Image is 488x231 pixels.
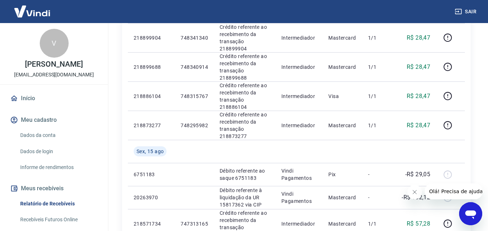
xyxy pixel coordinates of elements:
[405,170,431,179] p: -R$ 29,05
[459,202,482,225] iframe: Botão para abrir a janela de mensagens
[328,34,357,41] p: Mastercard
[407,219,430,228] p: R$ 57,28
[220,23,270,52] p: Crédito referente ao recebimento da transação 218899904
[25,61,83,68] p: [PERSON_NAME]
[220,53,270,81] p: Crédito referente ao recebimento da transação 218899688
[40,29,69,58] div: V
[14,71,94,79] p: [EMAIL_ADDRESS][DOMAIN_NAME]
[281,190,317,205] p: Vindi Pagamentos
[368,34,389,41] p: 1/1
[134,93,169,100] p: 218886104
[368,63,389,71] p: 1/1
[17,160,99,175] a: Informe de rendimentos
[181,63,208,71] p: 748340914
[134,34,169,41] p: 218899904
[281,93,317,100] p: Intermediador
[407,34,430,42] p: R$ 28,47
[281,167,317,182] p: Vindi Pagamentos
[181,220,208,227] p: 747313165
[181,93,208,100] p: 748315767
[281,34,317,41] p: Intermediador
[328,171,357,178] p: Pix
[368,220,389,227] p: 1/1
[328,63,357,71] p: Mastercard
[17,128,99,143] a: Dados da conta
[328,194,357,201] p: Mastercard
[281,220,317,227] p: Intermediador
[9,181,99,196] button: Meus recebíveis
[368,93,389,100] p: 1/1
[425,183,482,199] iframe: Mensagem da empresa
[9,0,56,22] img: Vindi
[9,112,99,128] button: Meu cadastro
[220,167,270,182] p: Débito referente ao saque 6751183
[407,92,430,101] p: R$ 28,47
[328,122,357,129] p: Mastercard
[17,196,99,211] a: Relatório de Recebíveis
[368,122,389,129] p: 1/1
[134,194,169,201] p: 20263970
[181,122,208,129] p: 748295982
[328,220,357,227] p: Mastercard
[17,212,99,227] a: Recebíveis Futuros Online
[134,171,169,178] p: 6751183
[407,63,430,71] p: R$ 28,47
[368,194,389,201] p: -
[328,93,357,100] p: Visa
[407,121,430,130] p: R$ 28,47
[4,5,61,11] span: Olá! Precisa de ajuda?
[181,34,208,41] p: 748341340
[453,5,479,18] button: Sair
[407,185,422,199] iframe: Fechar mensagem
[134,220,169,227] p: 218571734
[220,82,270,111] p: Crédito referente ao recebimento da transação 218886104
[281,122,317,129] p: Intermediador
[402,193,430,202] p: -R$ 632,12
[9,90,99,106] a: Início
[281,63,317,71] p: Intermediador
[368,171,389,178] p: -
[220,187,270,208] p: Débito referente à liquidação da UR 15817362 via CIP
[17,144,99,159] a: Dados de login
[220,111,270,140] p: Crédito referente ao recebimento da transação 218873277
[134,63,169,71] p: 218899688
[134,122,169,129] p: 218873277
[137,148,164,155] span: Sex, 15 ago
